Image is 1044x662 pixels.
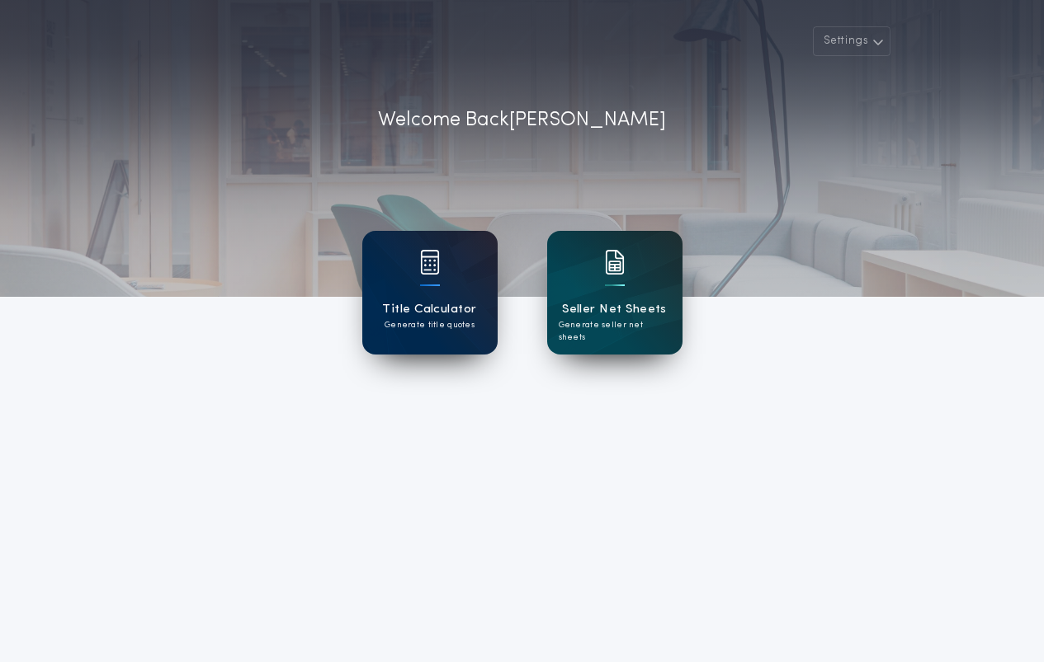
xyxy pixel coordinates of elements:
[562,300,667,319] h1: Seller Net Sheets
[605,250,625,275] img: card icon
[420,250,440,275] img: card icon
[813,26,890,56] button: Settings
[385,319,475,331] p: Generate title quotes
[382,300,476,319] h1: Title Calculator
[362,231,498,354] a: card iconTitle CalculatorGenerate title quotes
[378,106,666,135] p: Welcome Back [PERSON_NAME]
[559,319,671,344] p: Generate seller net sheets
[547,231,683,354] a: card iconSeller Net SheetsGenerate seller net sheets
